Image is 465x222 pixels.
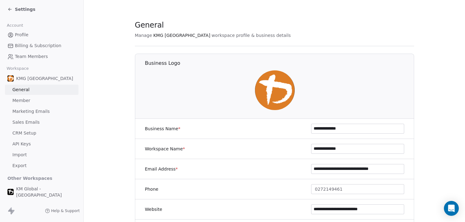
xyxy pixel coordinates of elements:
[51,208,80,213] span: Help & Support
[12,130,36,136] span: CRM Setup
[15,42,61,49] span: Billing & Subscription
[5,51,78,62] a: Team Members
[5,41,78,51] a: Billing & Subscription
[135,20,164,30] span: General
[145,206,162,212] label: Website
[153,32,210,38] span: KMG [GEOGRAPHIC_DATA]
[12,152,27,158] span: Import
[45,208,80,213] a: Help & Support
[12,97,30,104] span: Member
[12,87,29,93] span: General
[212,32,291,38] span: workspace profile & business details
[12,119,40,126] span: Sales Emails
[7,75,14,82] img: Circular%20Logo%201%20-%20black%20Background.png
[5,161,78,171] a: Export
[4,21,26,30] span: Account
[5,173,55,183] span: Other Workspaces
[145,60,414,67] h1: Business Logo
[7,189,14,195] img: Circular%20Logo%206.png
[145,166,178,172] label: Email Address
[12,108,50,115] span: Marketing Emails
[5,139,78,149] a: API Keys
[5,85,78,95] a: General
[145,146,185,152] label: Workspace Name
[12,141,31,147] span: API Keys
[145,186,158,192] label: Phone
[145,126,181,132] label: Business Name
[5,30,78,40] a: Profile
[444,201,459,216] div: Open Intercom Messenger
[15,53,48,60] span: Team Members
[15,32,29,38] span: Profile
[311,184,404,194] button: 0272149461
[5,150,78,160] a: Import
[15,6,35,12] span: Settings
[315,186,342,193] span: 0272149461
[4,64,31,73] span: Workspace
[5,128,78,138] a: CRM Setup
[255,70,294,110] img: Circular%20Logo%201%20-%20black%20Background.png
[16,75,73,82] span: KMG [GEOGRAPHIC_DATA]
[16,186,76,198] span: KM Global - [GEOGRAPHIC_DATA]
[5,95,78,106] a: Member
[7,6,35,12] a: Settings
[5,117,78,127] a: Sales Emails
[135,32,152,38] span: Manage
[5,106,78,117] a: Marketing Emails
[12,162,27,169] span: Export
